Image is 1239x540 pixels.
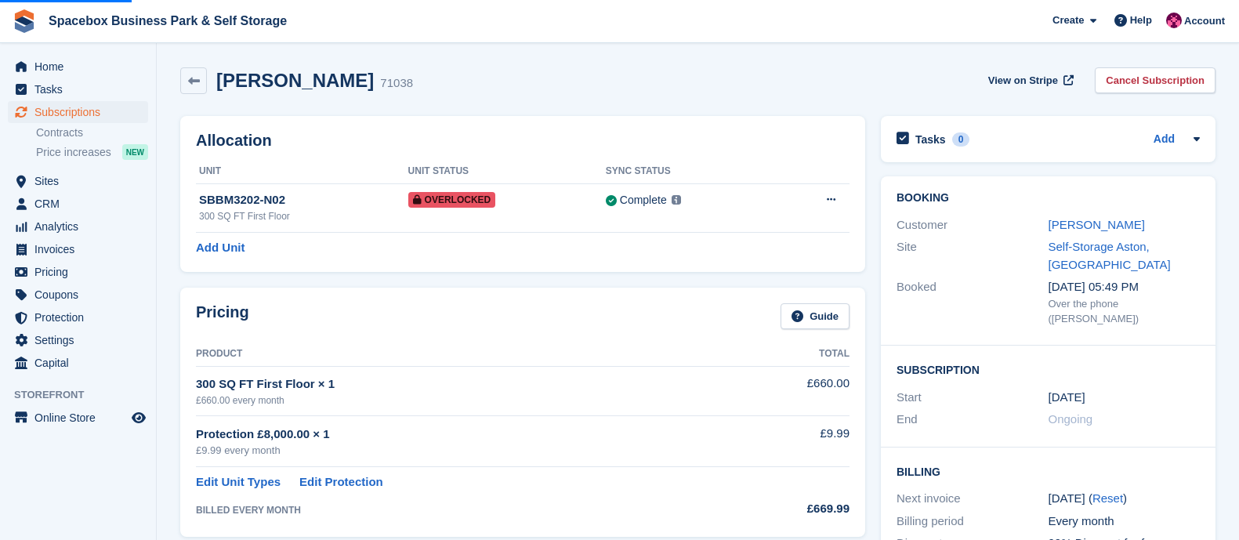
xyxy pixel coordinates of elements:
div: Billing period [897,513,1049,531]
th: Total [729,342,850,367]
a: Spacebox Business Park & Self Storage [42,8,293,34]
div: £9.99 every month [196,443,729,458]
a: menu [8,170,148,192]
a: Edit Unit Types [196,473,281,491]
a: Self-Storage Aston, [GEOGRAPHIC_DATA] [1049,240,1171,271]
a: Reset [1092,491,1123,505]
h2: Booking [897,192,1200,205]
time: 2025-02-28 01:00:00 UTC [1049,389,1085,407]
span: Protection [34,306,129,328]
div: £660.00 every month [196,393,729,408]
a: menu [8,238,148,260]
span: Help [1130,13,1152,28]
div: [DATE] 05:49 PM [1049,278,1201,296]
span: Tasks [34,78,129,100]
div: Over the phone ([PERSON_NAME]) [1049,296,1201,327]
span: Sites [34,170,129,192]
span: Subscriptions [34,101,129,123]
span: Ongoing [1049,412,1093,426]
th: Unit [196,159,408,184]
span: Create [1052,13,1084,28]
div: Every month [1049,513,1201,531]
span: Capital [34,352,129,374]
a: Guide [781,303,850,329]
div: Next invoice [897,490,1049,508]
a: menu [8,306,148,328]
div: 300 SQ FT First Floor × 1 [196,375,729,393]
div: £669.99 [729,500,850,518]
th: Product [196,342,729,367]
span: Analytics [34,216,129,237]
img: stora-icon-8386f47178a22dfd0bd8f6a31ec36ba5ce8667c1dd55bd0f319d3a0aa187defe.svg [13,9,36,33]
span: Pricing [34,261,129,283]
span: Coupons [34,284,129,306]
div: BILLED EVERY MONTH [196,503,729,517]
div: Start [897,389,1049,407]
img: icon-info-grey-7440780725fd019a000dd9b08b2336e03edf1995a4989e88bcd33f0948082b44.svg [672,195,681,205]
a: menu [8,193,148,215]
div: SBBM3202-N02 [199,191,408,209]
a: Preview store [129,408,148,427]
h2: [PERSON_NAME] [216,70,374,91]
a: menu [8,407,148,429]
a: Contracts [36,125,148,140]
a: menu [8,352,148,374]
span: Settings [34,329,129,351]
span: Price increases [36,145,111,160]
img: Avishka Chauhan [1166,13,1182,28]
td: £9.99 [729,416,850,467]
span: Home [34,56,129,78]
a: menu [8,216,148,237]
h2: Billing [897,463,1200,479]
div: 0 [952,132,970,147]
h2: Pricing [196,303,249,329]
h2: Allocation [196,132,850,150]
a: menu [8,101,148,123]
a: [PERSON_NAME] [1049,218,1145,231]
div: 300 SQ FT First Floor [199,209,408,223]
a: Price increases NEW [36,143,148,161]
h2: Tasks [915,132,946,147]
span: Storefront [14,387,156,403]
span: CRM [34,193,129,215]
span: Account [1184,13,1225,29]
span: Invoices [34,238,129,260]
th: Unit Status [408,159,606,184]
div: Customer [897,216,1049,234]
a: menu [8,284,148,306]
td: £660.00 [729,366,850,415]
div: [DATE] ( ) [1049,490,1201,508]
div: Site [897,238,1049,274]
a: Edit Protection [299,473,383,491]
div: End [897,411,1049,429]
a: menu [8,78,148,100]
th: Sync Status [606,159,776,184]
a: Cancel Subscription [1095,67,1215,93]
a: menu [8,261,148,283]
div: NEW [122,144,148,160]
div: Protection £8,000.00 × 1 [196,426,729,444]
h2: Subscription [897,361,1200,377]
span: View on Stripe [988,73,1058,89]
div: Booked [897,278,1049,327]
span: Overlocked [408,192,496,208]
a: menu [8,329,148,351]
span: Online Store [34,407,129,429]
a: Add Unit [196,239,245,257]
a: Add [1154,131,1175,149]
div: Complete [620,192,667,208]
a: menu [8,56,148,78]
a: View on Stripe [982,67,1077,93]
div: 71038 [380,74,413,92]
